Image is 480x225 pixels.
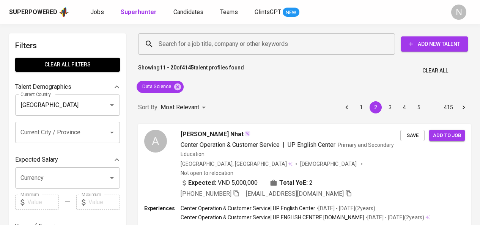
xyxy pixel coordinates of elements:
button: Clear All [419,64,451,78]
button: page 2 [370,101,382,113]
div: N [451,5,466,20]
h6: Filters [15,39,120,52]
p: Talent Demographics [15,82,71,91]
button: Open [107,127,117,138]
a: Jobs [90,8,105,17]
input: Value [27,195,59,210]
a: Candidates [173,8,205,17]
button: Go to next page [458,101,470,113]
span: NEW [283,9,299,16]
span: Jobs [90,8,104,16]
span: Add New Talent [407,39,462,49]
p: • [DATE] - [DATE] ( 2 years ) [364,214,424,221]
button: Save [400,130,425,142]
button: Add New Talent [401,36,468,52]
a: GlintsGPT NEW [255,8,299,17]
div: A [144,130,167,153]
img: magic_wand.svg [244,131,250,137]
span: Clear All filters [21,60,114,69]
div: Talent Demographics [15,79,120,94]
p: Experiences [144,205,181,212]
p: Most Relevant [161,103,199,112]
button: Open [107,173,117,183]
span: 2 [309,178,313,187]
a: Superhunter [121,8,158,17]
b: Total YoE: [279,178,308,187]
p: • [DATE] - [DATE] ( 2 years ) [315,205,375,212]
span: Data Science [137,83,176,90]
b: 4145 [182,65,194,71]
button: Go to page 5 [413,101,425,113]
div: Most Relevant [161,101,208,115]
span: Save [404,131,421,140]
p: Expected Salary [15,155,58,164]
button: Go to previous page [341,101,353,113]
span: GlintsGPT [255,8,281,16]
button: Go to page 4 [398,101,411,113]
b: Superhunter [121,8,157,16]
nav: pagination navigation [340,101,471,113]
span: | [283,140,285,149]
button: Go to page 1 [355,101,367,113]
p: Center Operation & Customer Service | UP ENGLISH CENTRE [DOMAIN_NAME] [181,214,364,221]
div: Data Science [137,81,184,93]
button: Go to page 3 [384,101,396,113]
span: Candidates [173,8,203,16]
button: Add to job [429,130,465,142]
span: Primary and Secondary Education [181,142,394,157]
a: Teams [220,8,239,17]
div: [GEOGRAPHIC_DATA], [GEOGRAPHIC_DATA] [181,160,293,168]
div: VND 5,000,000 [181,178,258,187]
b: 11 - 20 [160,65,176,71]
span: Center Operation & Customer Service [181,141,280,148]
span: [PHONE_NUMBER] [181,190,231,197]
span: [DEMOGRAPHIC_DATA] [300,160,358,168]
p: Not open to relocation [181,169,233,177]
button: Clear All filters [15,58,120,72]
input: Value [88,195,120,210]
p: Showing of talent profiles found [138,64,244,78]
div: Superpowered [9,8,57,17]
span: [PERSON_NAME] Nhat [181,130,244,139]
p: Center Operation & Customer Service | UP English Center [181,205,315,212]
div: Expected Salary [15,152,120,167]
p: Sort By [138,103,157,112]
a: Superpoweredapp logo [9,6,69,18]
button: Open [107,100,117,110]
span: [EMAIL_ADDRESS][DOMAIN_NAME] [246,190,344,197]
span: Clear All [422,66,448,76]
div: … [427,104,439,111]
img: app logo [59,6,69,18]
span: UP English Center [288,141,335,148]
b: Expected: [188,178,216,187]
button: Go to page 415 [442,101,455,113]
span: Add to job [433,131,461,140]
span: Teams [220,8,238,16]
